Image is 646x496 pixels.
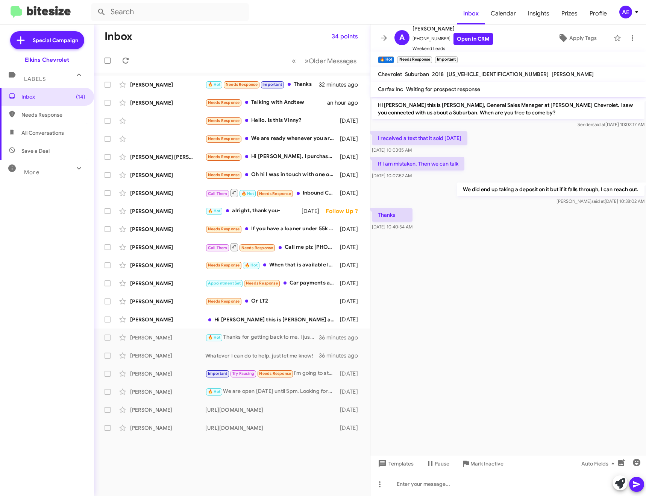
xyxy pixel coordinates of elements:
[319,81,364,88] div: 32 minutes ago
[372,208,412,222] p: Thanks
[592,122,605,127] span: said at
[208,172,240,177] span: Needs Response
[205,352,319,359] div: Whatever I can do to help, just let me know!
[130,99,205,107] div: [PERSON_NAME]
[208,299,240,304] span: Needs Response
[130,316,205,323] div: [PERSON_NAME]
[208,227,240,231] span: Needs Response
[205,424,338,432] div: [URL][DOMAIN_NAME]
[205,406,338,414] div: [URL][DOMAIN_NAME]
[205,279,338,288] div: Car payments are outrageously high and I'm not interested in high car payments because I have bad...
[569,31,597,45] span: Apply Tags
[338,225,364,233] div: [DATE]
[205,333,319,342] div: Thanks for getting back to me. I just saw, how was your visit with us?
[338,243,364,251] div: [DATE]
[259,371,291,376] span: Needs Response
[105,30,132,43] h1: Inbox
[226,82,258,87] span: Needs Response
[205,225,338,233] div: If you have a loaner under 55k MSRP and are willing to match the deal I sent over, we can talk. O...
[372,224,412,230] span: [DATE] 10:40:54 AM
[372,98,644,119] p: Hi [PERSON_NAME] this is [PERSON_NAME], General Sales Manager at [PERSON_NAME] Chevrolet. I saw y...
[584,3,613,24] a: Profile
[412,45,493,52] span: Weekend Leads
[338,316,364,323] div: [DATE]
[522,3,555,24] a: Insights
[208,245,227,250] span: Call Them
[457,3,485,24] a: Inbox
[555,3,584,24] a: Prizes
[208,82,221,87] span: 🔥 Hot
[376,457,414,470] span: Templates
[327,99,364,107] div: an hour ago
[372,147,412,153] span: [DATE] 10:03:35 AM
[453,33,493,45] a: Open in CRM
[130,406,205,414] div: [PERSON_NAME]
[130,207,205,215] div: [PERSON_NAME]
[208,281,241,286] span: Appointment Set
[205,369,338,378] div: I'm going to stop up around 1:30-2 and take a look in person. If we can make a deal, will I be ab...
[208,136,240,141] span: Needs Response
[130,280,205,287] div: [PERSON_NAME]
[338,298,364,305] div: [DATE]
[205,316,338,323] div: Hi [PERSON_NAME] this is [PERSON_NAME] at [PERSON_NAME] Chevrolet. Just wanted to follow up and m...
[259,191,291,196] span: Needs Response
[338,135,364,143] div: [DATE]
[205,297,338,306] div: Or LT2
[457,183,644,196] p: We did end up taking a deposit on it but if it falls through, I can reach out.
[613,6,638,18] button: AE
[319,352,364,359] div: 36 minutes ago
[338,280,364,287] div: [DATE]
[288,53,361,68] nav: Page navigation example
[205,207,302,215] div: alright, thank you-
[470,457,503,470] span: Mark Inactive
[378,71,402,78] span: Chevrolet
[287,53,300,68] button: Previous
[208,389,221,394] span: 🔥 Hot
[130,81,205,88] div: [PERSON_NAME]
[130,424,205,432] div: [PERSON_NAME]
[420,457,455,470] button: Pause
[10,31,84,49] a: Special Campaign
[262,82,282,87] span: Important
[485,3,522,24] a: Calendar
[326,207,364,215] div: Follow Up ?
[619,6,632,18] div: AE
[435,56,458,63] small: Important
[130,298,205,305] div: [PERSON_NAME]
[241,245,273,250] span: Needs Response
[309,57,356,65] span: Older Messages
[21,129,64,137] span: All Conversations
[578,122,644,127] span: Sender [DATE] 10:02:17 AM
[208,118,240,123] span: Needs Response
[338,189,364,197] div: [DATE]
[245,263,258,268] span: 🔥 Hot
[399,32,405,44] span: A
[332,30,358,43] span: 34 points
[378,56,394,63] small: 🔥 Hot
[130,334,205,341] div: [PERSON_NAME]
[130,388,205,396] div: [PERSON_NAME]
[205,134,338,143] div: We are ready whenever you are !!
[130,262,205,269] div: [PERSON_NAME]
[406,86,480,93] span: Waiting for prospect response
[205,242,338,252] div: Call me plz [PHONE_NUMBER]
[130,171,205,179] div: [PERSON_NAME]
[130,189,205,197] div: [PERSON_NAME]
[208,208,221,213] span: 🔥 Hot
[130,225,205,233] div: [PERSON_NAME]
[205,387,338,396] div: We are open [DATE] until 5pm. Looking forward to seeing your Ford.
[21,93,85,100] span: Inbox
[557,198,644,204] span: [PERSON_NAME] [DATE] 10:38:02 AM
[326,30,364,43] button: 34 points
[208,335,221,340] span: 🔥 Hot
[405,71,429,78] span: Suburban
[338,406,364,414] div: [DATE]
[76,93,85,100] span: (14)
[205,152,338,161] div: Hi [PERSON_NAME], I purchased one from another dealership. The day I reached out to inquire about...
[130,352,205,359] div: [PERSON_NAME]
[591,198,605,204] span: said at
